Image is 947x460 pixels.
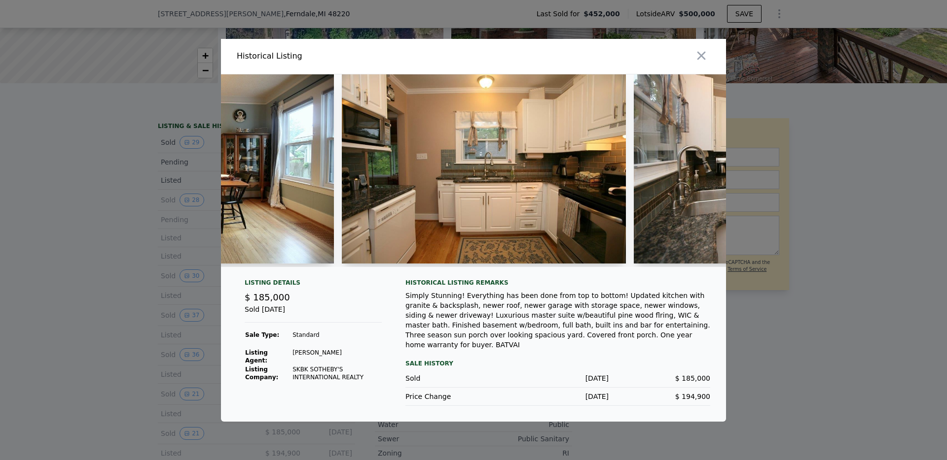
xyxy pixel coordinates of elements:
strong: Listing Company: [245,366,278,381]
div: Historical Listing [237,50,470,62]
div: Sold [DATE] [245,304,382,323]
div: [DATE] [507,392,609,401]
div: Sold [405,373,507,383]
div: Sale History [405,358,710,369]
div: Price Change [405,392,507,401]
div: Simply Stunning! Everything has been done from top to bottom! Updated kitchen with granite & back... [405,291,710,350]
span: $ 185,000 [675,374,710,382]
span: $ 194,900 [675,393,710,400]
span: $ 185,000 [245,292,290,302]
div: Historical Listing remarks [405,279,710,287]
strong: Listing Agent: [245,349,268,364]
strong: Sale Type: [245,331,279,338]
div: Listing Details [245,279,382,291]
div: [DATE] [507,373,609,383]
td: Standard [292,330,382,339]
img: Property Img [342,74,626,263]
img: Property Img [634,74,918,263]
td: [PERSON_NAME] [292,348,382,365]
td: SKBK SOTHEBY'S INTERNATIONAL REALTY [292,365,382,382]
